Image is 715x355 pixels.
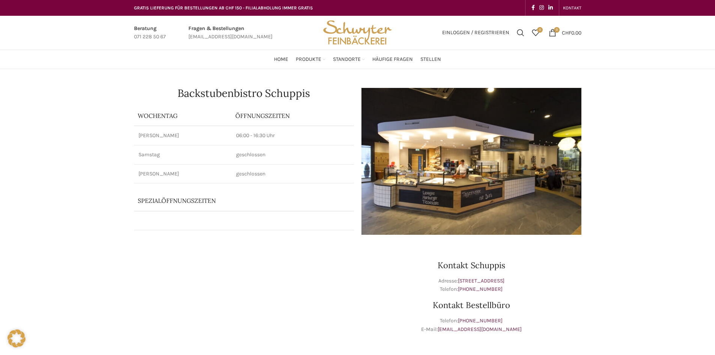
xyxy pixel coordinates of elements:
p: Telefon: E-Mail: [361,317,581,334]
a: Suchen [513,25,528,40]
img: Bäckerei Schwyter [321,16,394,50]
h3: Kontakt Bestellbüro [361,301,581,309]
a: Produkte [296,52,325,67]
a: [PHONE_NUMBER] [458,317,503,324]
span: KONTAKT [563,5,581,11]
span: CHF [562,29,571,36]
div: Main navigation [130,52,585,67]
a: Häufige Fragen [372,52,413,67]
h1: Backstubenbistro Schuppis [134,88,354,98]
span: Häufige Fragen [372,56,413,63]
a: Instagram social link [537,3,546,13]
iframe: schwyter schuppis [134,242,354,355]
p: [PERSON_NAME] [138,170,227,178]
p: Wochentag [138,112,228,120]
div: Meine Wunschliste [528,25,543,40]
span: 0 [554,27,560,33]
a: Einloggen / Registrieren [438,25,513,40]
a: Home [274,52,288,67]
span: Home [274,56,288,63]
span: Standorte [333,56,361,63]
p: geschlossen [236,170,349,178]
a: Site logo [321,29,394,35]
a: Facebook social link [529,3,537,13]
a: [PHONE_NUMBER] [458,286,503,292]
p: 06:00 - 16:30 Uhr [236,132,349,139]
a: Infobox link [188,24,272,41]
h3: Kontakt Schuppis [361,261,581,269]
bdi: 0.00 [562,29,581,36]
span: GRATIS LIEFERUNG FÜR BESTELLUNGEN AB CHF 150 - FILIALABHOLUNG IMMER GRATIS [134,5,313,11]
a: Infobox link [134,24,166,41]
p: Adresse: Telefon: [361,277,581,294]
a: [EMAIL_ADDRESS][DOMAIN_NAME] [438,326,522,332]
a: Standorte [333,52,365,67]
p: ÖFFNUNGSZEITEN [235,112,350,120]
a: KONTAKT [563,0,581,15]
div: Secondary navigation [559,0,585,15]
p: Spezialöffnungszeiten [138,196,314,205]
p: [PERSON_NAME] [138,132,227,139]
span: Produkte [296,56,321,63]
p: geschlossen [236,151,349,159]
a: 0 [528,25,543,40]
a: Stellen [420,52,441,67]
a: 0 CHF0.00 [545,25,585,40]
span: 0 [537,27,543,33]
span: Stellen [420,56,441,63]
p: Samstag [138,151,227,159]
span: Einloggen / Registrieren [442,30,509,35]
a: [STREET_ADDRESS] [458,278,504,284]
a: Linkedin social link [546,3,555,13]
